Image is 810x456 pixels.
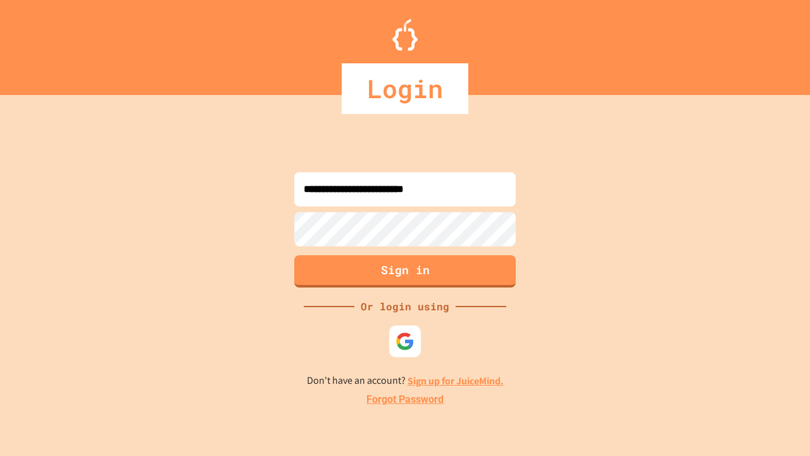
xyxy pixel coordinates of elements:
a: Sign up for JuiceMind. [408,374,504,388]
div: Login [342,63,468,114]
a: Forgot Password [366,392,444,407]
img: Logo.svg [392,19,418,51]
button: Sign in [294,255,516,288]
div: Or login using [354,299,456,314]
p: Don't have an account? [307,373,504,389]
img: google-icon.svg [396,332,414,351]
